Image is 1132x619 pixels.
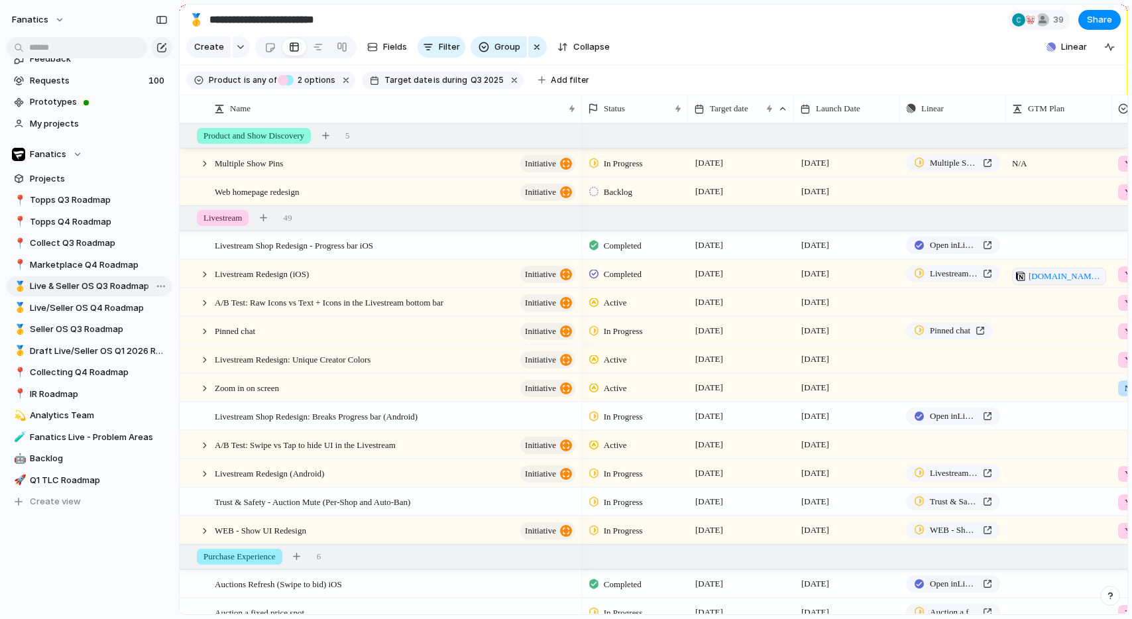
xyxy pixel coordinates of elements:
span: initiative [525,265,556,284]
div: 🚀Q1 TLC Roadmap [7,471,172,490]
button: 🤖 [12,452,25,465]
span: Add filter [551,74,589,86]
span: Backlog [604,186,632,199]
span: [DATE] [798,266,832,282]
button: initiative [520,380,575,397]
div: 🧪Fanatics Live - Problem Areas [7,427,172,447]
button: Filter [418,36,465,58]
button: 🥇 [12,323,25,336]
span: Group [494,40,520,54]
span: Linear [1061,40,1087,54]
button: Q3 2025 [468,73,506,87]
span: fanatics [12,13,48,27]
span: Requests [30,74,144,87]
span: Collect Q3 Roadmap [30,237,168,250]
div: 🧪 [14,429,23,445]
a: WEB - Show UI Redesign [906,522,1000,539]
a: 💫Analytics Team [7,406,172,425]
span: 2 [294,75,304,85]
span: My projects [30,117,168,131]
span: Filter [439,40,460,54]
a: Open inLinear [906,237,1000,254]
button: 📍 [12,258,25,272]
span: Linear [921,102,944,115]
span: [DATE] [692,437,726,453]
span: Topps Q3 Roadmap [30,194,168,207]
span: initiative [525,436,556,455]
span: Pinned chat [215,323,255,338]
button: initiative [520,351,575,368]
span: Fields [383,40,407,54]
button: fanatics [6,9,72,30]
div: 🥇Live & Seller OS Q3 Roadmap [7,276,172,296]
button: 🚀 [12,474,25,487]
div: 💫 [14,408,23,423]
span: Launch Date [816,102,860,115]
span: Q3 2025 [471,74,504,86]
a: 📍Topps Q3 Roadmap [7,190,172,210]
span: [DATE] [692,351,726,367]
div: 📍 [14,214,23,229]
a: Open inLinear [906,408,1000,425]
a: 📍IR Roadmap [7,384,172,404]
span: Live & Seller OS Q3 Roadmap [30,280,168,293]
span: Completed [604,239,642,253]
a: Livestream Redesign (iOS and Android) [906,465,1000,482]
span: [DATE] [798,494,832,510]
span: [DATE] [798,237,832,253]
span: WEB - Show UI Redesign [215,522,306,537]
span: N/A [1007,150,1111,170]
span: Livestream Redesign (Android) [215,465,324,480]
span: initiative [525,183,556,201]
span: 6 [317,550,321,563]
span: 39 [1053,13,1068,27]
span: A/B Test: Raw Icons vs Text + Icons in the Livestream bottom bar [215,294,443,309]
button: 🥇 [186,9,207,30]
span: Analytics Team [30,409,168,422]
div: 📍Marketplace Q4 Roadmap [7,255,172,275]
span: Multiple Show Pins [930,156,978,170]
span: Livestream [203,211,242,225]
span: Name [230,102,251,115]
span: options [294,74,335,86]
span: Open in Linear [930,239,978,252]
a: Feedback [7,49,172,69]
span: [DATE] [798,294,832,310]
span: Marketplace Q4 Roadmap [30,258,168,272]
a: 🥇Draft Live/Seller OS Q1 2026 Roadmap [7,341,172,361]
button: 🥇 [12,345,25,358]
button: 🧪 [12,431,25,444]
span: during [440,74,467,86]
a: Multiple Show Pins [906,154,1000,172]
span: Fanatics [30,148,66,161]
span: [DATE] [692,155,726,171]
span: [DATE] [692,465,726,481]
span: Live/Seller OS Q4 Roadmap [30,302,168,315]
span: 100 [148,74,167,87]
span: [DATE] [692,408,726,424]
span: Target date [710,102,748,115]
span: initiative [525,322,556,341]
span: [DATE] [798,184,832,199]
button: 📍 [12,388,25,401]
div: 📍 [14,386,23,402]
span: Projects [30,172,168,186]
span: In Progress [604,157,643,170]
a: Pinned chat [906,322,993,339]
span: [DATE] [798,576,832,592]
button: isduring [432,73,469,87]
span: initiative [525,154,556,173]
span: initiative [525,522,556,540]
span: initiative [525,465,556,483]
span: [DATE] [692,380,726,396]
span: [DATE] [798,155,832,171]
button: Fanatics [7,144,172,164]
a: 📍Topps Q4 Roadmap [7,212,172,232]
span: Multiple Show Pins [215,155,283,170]
span: Auction a fixed price spot [930,606,978,619]
span: Livestream Redesign (iOS) [215,266,309,281]
span: [DATE] [692,576,726,592]
button: 🥇 [12,302,25,315]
